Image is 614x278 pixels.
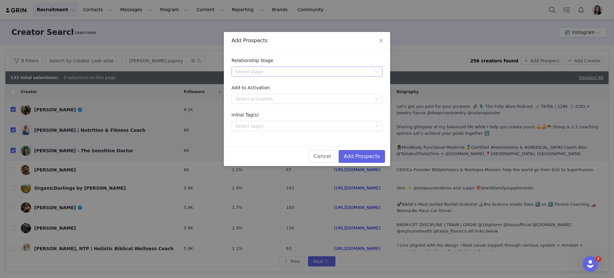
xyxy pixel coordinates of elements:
i: icon: down [375,70,379,74]
div: Select activation [235,96,372,102]
label: Add to Activation [232,85,270,90]
button: Cancel [309,150,336,163]
iframe: Intercom live chat [583,256,598,272]
label: Relationship Stage [232,58,273,63]
i: icon: down [375,124,379,129]
label: Initial Tag(s) [232,112,259,117]
span: 2 [596,256,601,261]
i: icon: down [375,97,379,101]
button: Add Prospects [339,150,385,163]
div: Select tag(s) [235,123,373,129]
i: icon: close [379,38,384,43]
div: Select stage [235,68,372,75]
div: Add Prospects [232,37,382,44]
button: Close [372,32,390,50]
